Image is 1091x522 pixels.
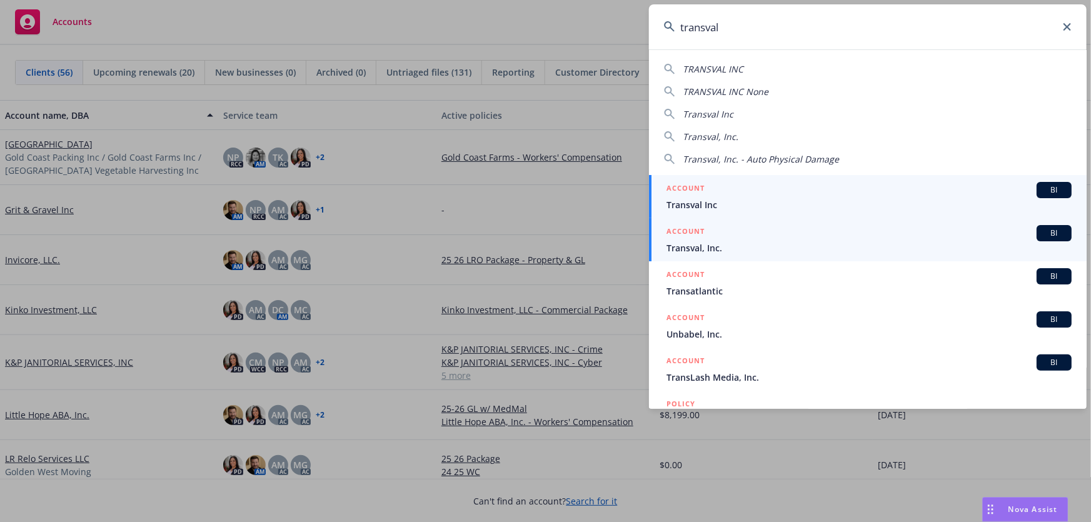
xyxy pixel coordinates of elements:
[666,268,705,283] h5: ACCOUNT
[683,63,743,75] span: TRANSVAL INC
[666,225,705,240] h5: ACCOUNT
[683,108,733,120] span: Transval Inc
[1042,184,1067,196] span: BI
[1042,228,1067,239] span: BI
[649,4,1087,49] input: Search...
[983,498,998,521] div: Drag to move
[649,391,1087,444] a: POLICY
[666,328,1072,341] span: Unbabel, Inc.
[683,131,738,143] span: Transval, Inc.
[649,218,1087,261] a: ACCOUNTBITransval, Inc.
[982,497,1068,522] button: Nova Assist
[666,198,1072,211] span: Transval Inc
[649,261,1087,304] a: ACCOUNTBITransatlantic
[666,241,1072,254] span: Transval, Inc.
[649,175,1087,218] a: ACCOUNTBITransval Inc
[666,354,705,369] h5: ACCOUNT
[666,371,1072,384] span: TransLash Media, Inc.
[683,86,768,98] span: TRANSVAL INC None
[666,284,1072,298] span: Transatlantic
[649,348,1087,391] a: ACCOUNTBITransLash Media, Inc.
[666,398,695,410] h5: POLICY
[1008,504,1058,514] span: Nova Assist
[1042,314,1067,325] span: BI
[649,304,1087,348] a: ACCOUNTBIUnbabel, Inc.
[666,182,705,197] h5: ACCOUNT
[1042,357,1067,368] span: BI
[683,153,839,165] span: Transval, Inc. - Auto Physical Damage
[666,311,705,326] h5: ACCOUNT
[1042,271,1067,282] span: BI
